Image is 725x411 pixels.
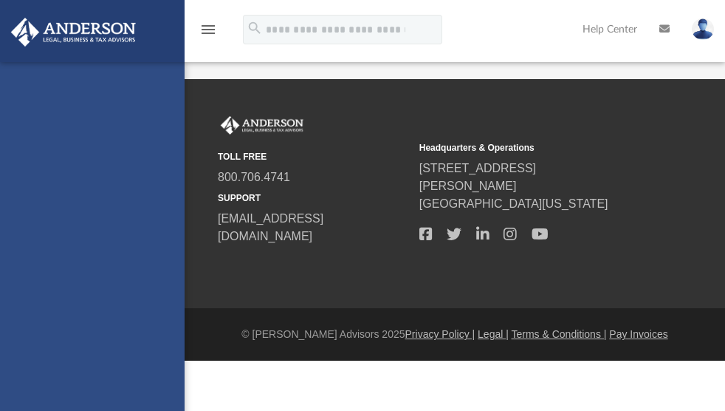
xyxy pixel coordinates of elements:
div: © [PERSON_NAME] Advisors 2025 [185,327,725,342]
img: User Pic [692,18,714,40]
a: Pay Invoices [609,328,667,340]
a: [EMAIL_ADDRESS][DOMAIN_NAME] [218,212,323,242]
i: menu [199,21,217,38]
a: 800.706.4741 [218,171,290,183]
small: Headquarters & Operations [419,141,611,154]
a: Legal | [478,328,509,340]
small: SUPPORT [218,191,409,205]
a: menu [199,28,217,38]
img: Anderson Advisors Platinum Portal [7,18,140,47]
img: Anderson Advisors Platinum Portal [218,116,306,135]
a: Privacy Policy | [405,328,475,340]
i: search [247,20,263,36]
small: TOLL FREE [218,150,409,163]
a: [GEOGRAPHIC_DATA][US_STATE] [419,197,608,210]
a: [STREET_ADDRESS][PERSON_NAME] [419,162,536,192]
a: Terms & Conditions | [512,328,607,340]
